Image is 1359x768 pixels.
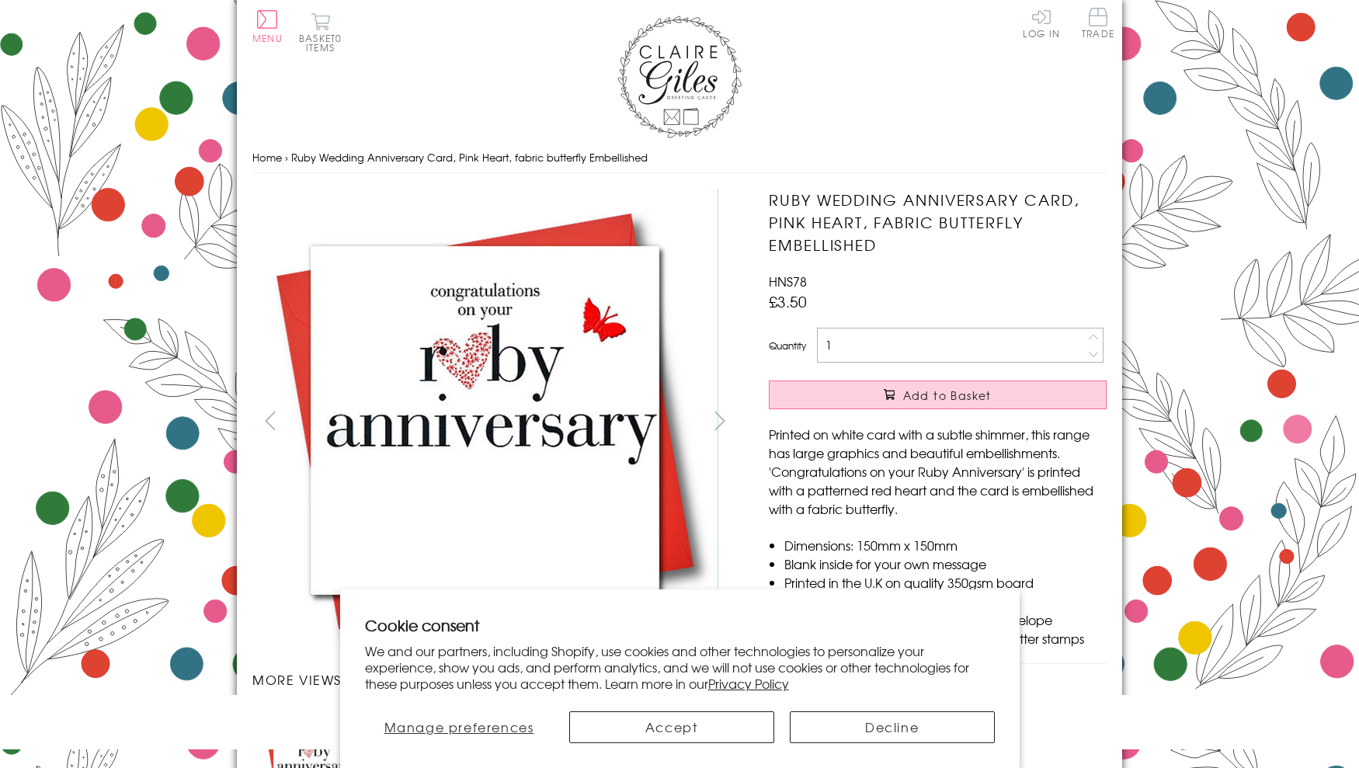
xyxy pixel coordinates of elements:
span: Manage preferences [384,718,534,736]
span: HNS78 [769,272,807,290]
button: Menu [252,10,283,43]
img: Ruby Wedding Anniversary Card, Pink Heart, fabric butterfly Embellished [252,189,718,654]
button: Accept [569,711,774,743]
span: › [285,150,288,165]
span: Trade [1082,8,1114,38]
a: Trade [1082,8,1114,41]
button: Add to Basket [769,381,1107,409]
a: Log In [1023,8,1060,38]
label: Quantity [769,339,806,353]
h1: Ruby Wedding Anniversary Card, Pink Heart, fabric butterfly Embellished [769,189,1107,255]
li: Printed in the U.K on quality 350gsm board [784,573,1107,592]
button: prev [252,403,287,438]
h3: More views [252,670,738,689]
li: Dimensions: 150mm x 150mm [784,536,1107,554]
h2: Cookie consent [365,614,995,636]
img: Claire Giles Greetings Cards [617,16,742,138]
p: We and our partners, including Shopify, use cookies and other technologies to personalize your ex... [365,643,995,691]
img: Ruby Wedding Anniversary Card, Pink Heart, fabric butterfly Embellished [738,189,1204,655]
span: Ruby Wedding Anniversary Card, Pink Heart, fabric butterfly Embellished [291,150,648,165]
span: £3.50 [769,290,807,312]
span: Menu [252,31,283,45]
span: Add to Basket [903,387,992,403]
button: Manage preferences [365,711,554,743]
span: 0 items [306,31,342,54]
li: Blank inside for your own message [784,554,1107,573]
button: next [703,403,738,438]
button: Basket0 items [299,12,342,52]
button: Decline [790,711,995,743]
nav: breadcrumbs [252,142,1107,174]
a: Home [252,150,282,165]
p: Printed on white card with a subtle shimmer, this range has large graphics and beautiful embellis... [769,425,1107,518]
a: Privacy Policy [708,674,789,693]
